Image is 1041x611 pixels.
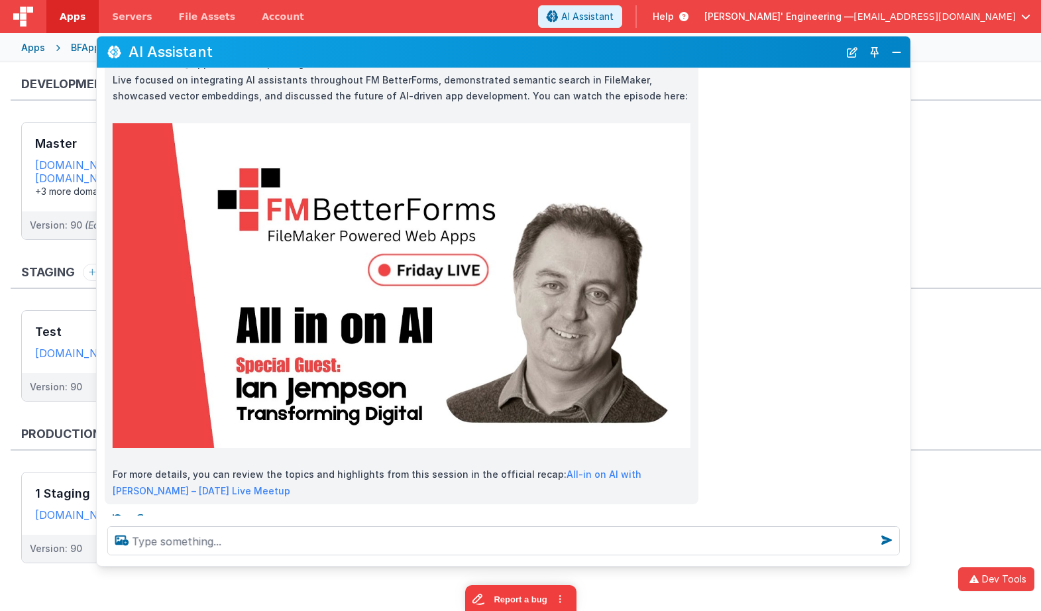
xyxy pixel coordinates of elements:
[60,10,85,23] span: Apps
[958,567,1034,591] button: Dev Tools
[83,264,119,281] button: New
[853,10,1016,23] span: [EMAIL_ADDRESS][DOMAIN_NAME]
[85,219,120,231] span: (Edited)
[704,10,853,23] span: [PERSON_NAME]' Engineering —
[71,41,100,54] div: BFApp
[21,266,75,279] h3: Staging
[35,508,137,522] a: [DOMAIN_NAME]
[865,43,884,62] button: Toggle Pin
[113,56,690,105] p: [PERSON_NAME] appeared as a special guest on a [DATE] Live session titled "All-in on AI with [PER...
[30,380,82,394] div: Version: 90
[21,78,111,91] h3: Development
[30,542,82,555] div: Version: 90
[35,325,178,339] h3: Test
[113,123,690,449] img: maxresdefault.jpg
[21,427,101,441] h3: Production
[112,10,152,23] span: Servers
[35,172,137,185] a: [DOMAIN_NAME]
[129,44,839,60] h2: AI Assistant
[35,137,178,150] h3: Master
[21,41,45,54] div: Apps
[113,469,641,496] a: All-in on AI with [PERSON_NAME] – [DATE] Live Meetup
[113,467,690,499] p: For more details, you can review the topics and highlights from this session in the official recap:
[704,10,1030,23] button: [PERSON_NAME]' Engineering — [EMAIL_ADDRESS][DOMAIN_NAME]
[179,10,236,23] span: File Assets
[538,5,622,28] button: AI Assistant
[653,10,674,23] span: Help
[843,43,861,62] button: New Chat
[35,158,137,172] a: [DOMAIN_NAME]
[35,347,137,360] a: [DOMAIN_NAME]
[35,185,219,198] div: +3 more domains
[35,487,178,500] h3: 1 Staging
[30,219,120,232] div: Version: 90
[561,10,614,23] span: AI Assistant
[888,43,905,62] button: Close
